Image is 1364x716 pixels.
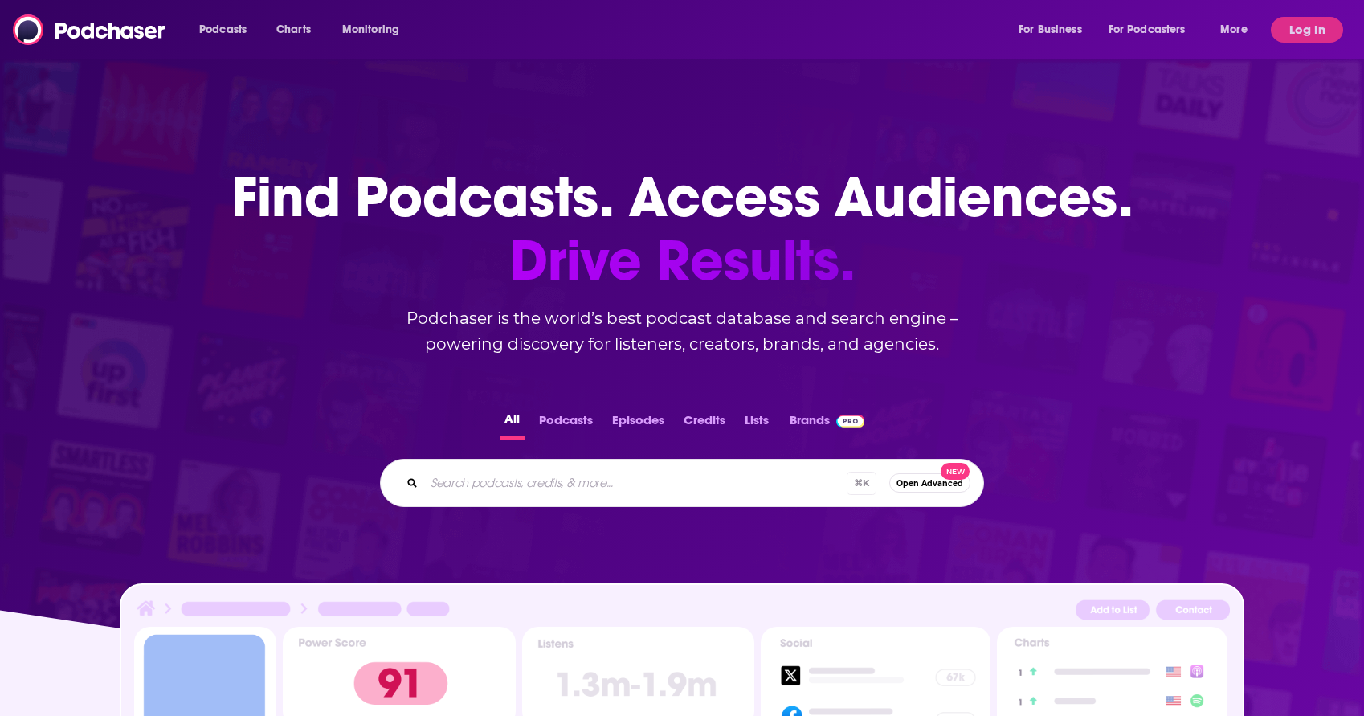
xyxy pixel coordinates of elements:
button: All [500,408,525,440]
span: For Podcasters [1109,18,1186,41]
span: Podcasts [199,18,247,41]
button: Episodes [607,408,669,440]
img: Podchaser Pro [836,415,864,428]
span: ⌘ K [847,472,876,495]
h2: Podchaser is the world’s best podcast database and search engine – powering discovery for listene... [361,305,1003,357]
button: open menu [188,17,267,43]
input: Search podcasts, credits, & more... [424,470,847,496]
button: Log In [1271,17,1343,43]
button: open menu [331,17,420,43]
span: Open Advanced [896,479,963,488]
button: Credits [679,408,730,440]
span: Charts [276,18,311,41]
h1: Find Podcasts. Access Audiences. [231,166,1133,293]
span: More [1220,18,1248,41]
span: For Business [1019,18,1082,41]
button: open menu [1098,17,1209,43]
img: Podcast Insights Header [134,598,1230,626]
div: Search podcasts, credits, & more... [380,459,984,507]
button: Lists [740,408,774,440]
button: open menu [1209,17,1268,43]
span: Drive Results. [231,229,1133,293]
button: open menu [1007,17,1102,43]
button: Open AdvancedNew [889,473,970,493]
span: New [941,463,970,480]
button: Podcasts [534,408,598,440]
a: Charts [266,17,321,43]
img: Podchaser - Follow, Share and Rate Podcasts [13,14,167,45]
span: Monitoring [342,18,399,41]
a: BrandsPodchaser Pro [790,408,864,440]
